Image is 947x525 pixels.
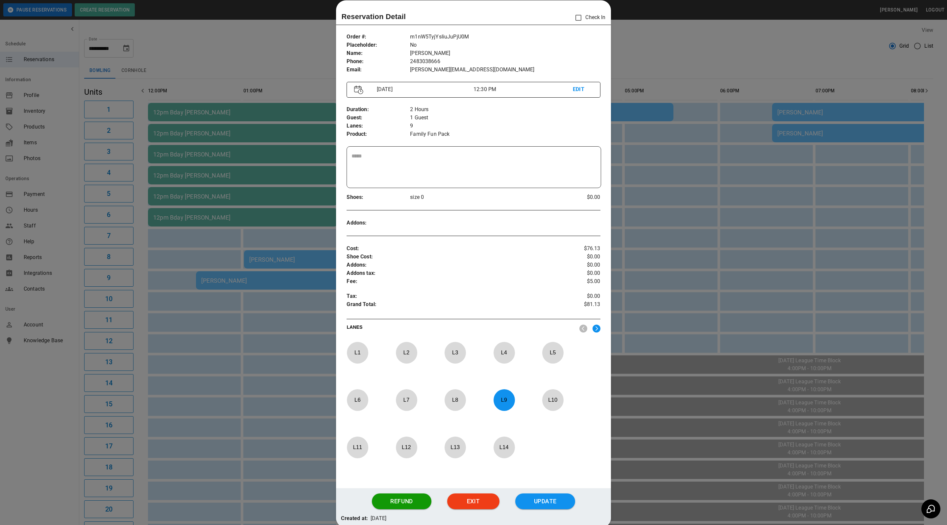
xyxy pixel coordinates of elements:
p: L 11 [347,440,368,455]
p: Name : [347,49,410,58]
p: $0.00 [558,193,600,201]
p: Family Fun Pack [410,130,600,138]
p: L 14 [493,440,515,455]
p: $0.00 [558,261,600,269]
p: Shoe Cost : [347,253,558,261]
p: $76.13 [558,245,600,253]
p: L 13 [444,440,466,455]
p: Placeholder : [347,41,410,49]
p: m1nW5TyjYsIiuJuPjU0M [410,33,600,41]
button: Refund [372,493,431,509]
p: Reservation Detail [341,11,406,22]
p: LANES [347,324,574,333]
p: $5.00 [558,277,600,286]
p: L 7 [396,392,417,408]
p: [DATE] [371,514,386,523]
p: 9 [410,122,600,130]
p: $81.13 [558,300,600,310]
p: L 5 [542,345,564,360]
p: size 0 [410,193,558,201]
p: L 1 [347,345,368,360]
button: Update [515,493,575,509]
img: nav_left.svg [579,324,587,333]
p: [DATE] [374,85,473,93]
p: L 10 [542,392,564,408]
img: right.svg [593,324,600,333]
p: Lanes : [347,122,410,130]
p: L 3 [444,345,466,360]
p: Grand Total : [347,300,558,310]
p: 1 Guest [410,114,600,122]
p: Fee : [347,277,558,286]
p: $0.00 [558,292,600,300]
p: L 2 [396,345,417,360]
p: L 12 [396,440,417,455]
p: Tax : [347,292,558,300]
button: Exit [447,493,499,509]
p: $0.00 [558,253,600,261]
p: Addons : [347,219,410,227]
p: 2 Hours [410,106,600,114]
p: Email : [347,66,410,74]
p: EDIT [573,85,593,94]
p: Addons tax : [347,269,558,277]
p: Shoes : [347,193,410,202]
p: Phone : [347,58,410,66]
p: Created at: [341,514,368,523]
p: [PERSON_NAME] [410,49,600,58]
p: L 8 [444,392,466,408]
p: 12:30 PM [473,85,573,93]
p: Product : [347,130,410,138]
p: L 9 [493,392,515,408]
p: 2483038666 [410,58,600,66]
p: Cost : [347,245,558,253]
img: Vector [354,85,363,94]
p: $0.00 [558,269,600,277]
p: Order # : [347,33,410,41]
p: Addons : [347,261,558,269]
p: [PERSON_NAME][EMAIL_ADDRESS][DOMAIN_NAME] [410,66,600,74]
p: Duration : [347,106,410,114]
p: L 4 [493,345,515,360]
p: Guest : [347,114,410,122]
p: Check In [571,11,605,25]
p: L 6 [347,392,368,408]
p: No [410,41,600,49]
